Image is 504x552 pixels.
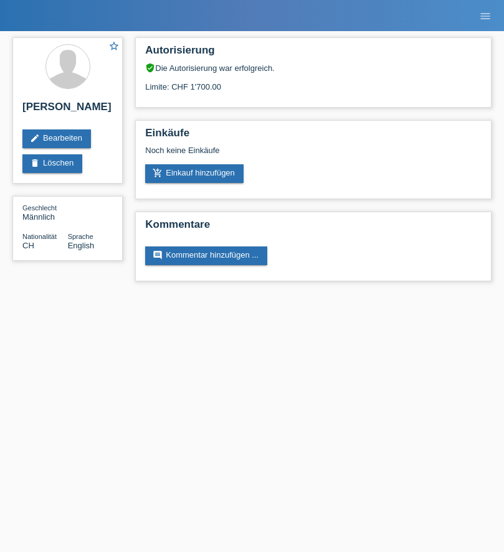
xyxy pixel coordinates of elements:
[145,246,267,265] a: commentKommentar hinzufügen ...
[22,101,113,119] h2: [PERSON_NAME]
[153,168,163,178] i: add_shopping_cart
[145,73,482,91] div: Limite: CHF 1'700.00
[22,154,82,173] a: deleteLöschen
[68,241,95,250] span: English
[22,129,91,148] a: editBearbeiten
[145,63,155,73] i: verified_user
[145,218,482,237] h2: Kommentare
[22,233,57,240] span: Nationalität
[30,133,40,143] i: edit
[68,233,93,240] span: Sprache
[145,63,482,73] div: Die Autorisierung war erfolgreich.
[145,164,244,183] a: add_shopping_cartEinkauf hinzufügen
[479,10,492,22] i: menu
[30,158,40,168] i: delete
[22,203,68,222] div: Männlich
[153,250,163,260] i: comment
[108,40,120,52] i: star_border
[145,146,482,164] div: Noch keine Einkäufe
[22,204,57,212] span: Geschlecht
[145,44,482,63] h2: Autorisierung
[22,241,34,250] span: Schweiz
[145,127,482,146] h2: Einkäufe
[108,40,120,54] a: star_border
[473,12,498,19] a: menu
